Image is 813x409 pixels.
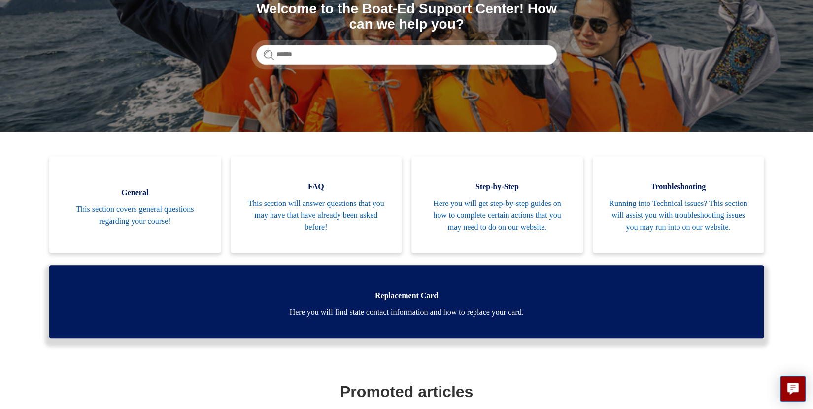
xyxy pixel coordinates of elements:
[49,156,221,253] a: General This section covers general questions regarding your course!
[64,204,206,227] span: This section covers general questions regarding your course!
[411,156,583,253] a: Step-by-Step Here you will get step-by-step guides on how to complete certain actions that you ma...
[426,198,568,233] span: Here you will get step-by-step guides on how to complete certain actions that you may need to do ...
[64,187,206,199] span: General
[780,376,806,402] button: Live chat
[256,45,557,65] input: Search
[245,181,387,193] span: FAQ
[49,265,764,338] a: Replacement Card Here you will find state contact information and how to replace your card.
[593,156,764,253] a: Troubleshooting Running into Technical issues? This section will assist you with troubleshooting ...
[231,156,402,253] a: FAQ This section will answer questions that you may have that have already been asked before!
[608,181,749,193] span: Troubleshooting
[426,181,568,193] span: Step-by-Step
[52,380,761,404] h1: Promoted articles
[64,307,749,318] span: Here you will find state contact information and how to replace your card.
[608,198,749,233] span: Running into Technical issues? This section will assist you with troubleshooting issues you may r...
[245,198,387,233] span: This section will answer questions that you may have that have already been asked before!
[64,290,749,302] span: Replacement Card
[256,1,557,32] h1: Welcome to the Boat-Ed Support Center! How can we help you?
